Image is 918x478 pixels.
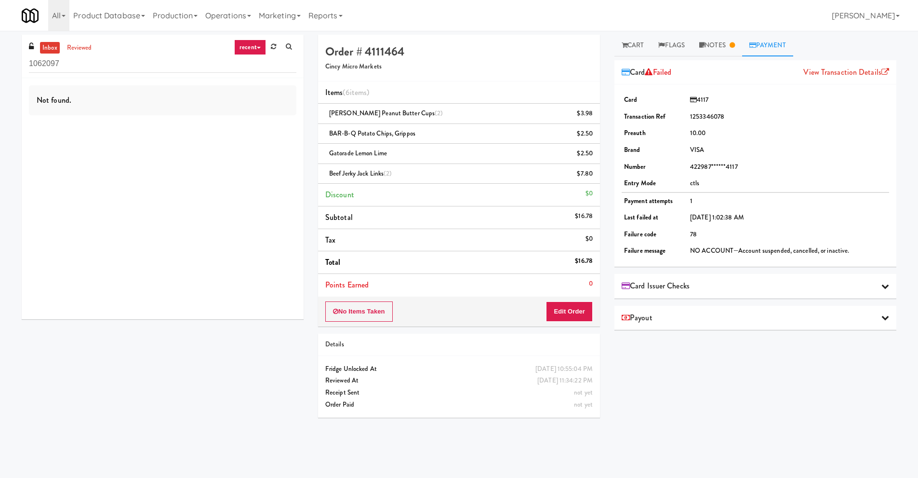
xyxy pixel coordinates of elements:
td: Failure code [622,226,688,243]
a: Notes [692,35,742,56]
span: not yet [574,400,593,409]
span: Items [325,87,369,98]
td: 78 [688,226,889,243]
td: Preauth [622,125,688,142]
a: View Transaction Details [803,67,889,78]
div: $7.80 [577,168,593,180]
span: Beef Jerky Jack Links [329,169,392,178]
a: recent [234,40,266,55]
div: Fridge Unlocked At [325,363,593,375]
td: 10.00 [688,125,889,142]
a: Cart [614,35,652,56]
td: Payment attempts [622,192,688,210]
span: Not found. [37,95,71,106]
span: not yet [574,388,593,397]
div: Payout [614,306,896,330]
h4: Order # 4111464 [325,45,593,58]
span: (2) [435,109,443,118]
input: Search vision orders [29,55,296,73]
button: Edit Order [546,301,593,322]
td: ctls [688,175,889,192]
span: Points Earned [325,279,369,290]
div: [DATE] 11:34:22 PM [537,375,593,387]
span: (2) [384,169,392,178]
td: [DATE] 1:02:38 AM [688,209,889,226]
td: Last failed at [622,209,688,226]
td: 1 [688,192,889,210]
td: VISA [688,142,889,159]
span: Tax [325,234,335,246]
div: $2.50 [577,148,593,160]
span: (6 ) [343,87,369,98]
span: Discount [325,189,354,200]
a: inbox [40,42,60,54]
div: $3.98 [577,108,593,120]
span: Payout [622,311,652,325]
td: Entry Mode [622,175,688,192]
img: Micromart [22,7,39,24]
div: Order Paid [325,399,593,411]
div: $2.50 [577,128,593,140]
span: Card Issuer Checks [622,279,690,293]
td: Brand [622,142,688,159]
span: Failed [645,67,671,78]
div: [DATE] 10:55:04 PM [535,363,593,375]
span: Gatorade Lemon Lime [329,149,387,158]
span: BAR-B-Q Potato Chips, Grippos [329,129,415,138]
ng-pluralize: items [350,87,367,98]
a: Payment [742,35,793,56]
button: No Items Taken [325,301,393,322]
span: Subtotal [325,212,353,223]
td: Number [622,159,688,176]
div: Receipt Sent [325,387,593,399]
span: [PERSON_NAME] Peanut Butter Cups [329,109,443,118]
span: Total [325,257,341,268]
div: $16.78 [575,255,593,267]
div: Reviewed At [325,375,593,387]
td: Failure message [622,243,688,259]
div: $16.78 [575,210,593,222]
span: Card [622,65,671,80]
a: Flags [651,35,692,56]
div: Details [325,339,593,351]
td: Transaction Ref [622,109,688,125]
a: reviewed [65,42,94,54]
td: 1253346078 [688,109,889,125]
div: 0 [589,278,593,290]
div: Card Issuer Checks [614,274,896,299]
div: $0 [585,233,593,245]
div: $0 [585,188,593,200]
span: 4117 [690,95,709,104]
h5: Cincy Micro Markets [325,63,593,70]
td: NO ACCOUNT—Account suspended, cancelled, or inactive. [688,243,889,259]
td: Card [622,92,688,109]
